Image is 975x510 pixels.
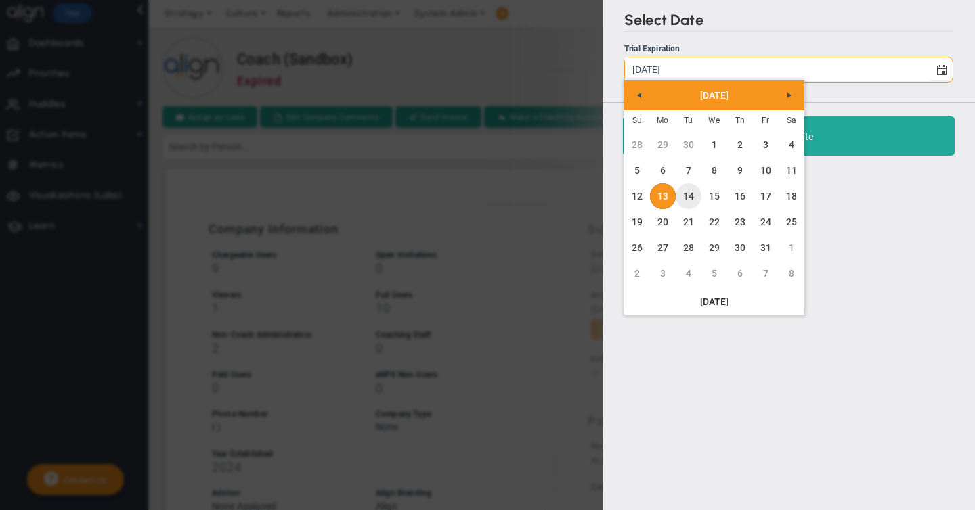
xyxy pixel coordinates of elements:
[701,235,727,260] a: 29
[650,132,676,158] a: 29
[779,110,804,133] th: Saturday
[753,132,779,158] a: 3
[623,116,955,156] button: Set Date
[701,209,727,235] a: 22
[753,158,779,183] a: 10
[624,183,650,209] a: 12
[624,235,650,260] a: 26
[624,110,650,133] th: Sunday
[727,183,753,209] a: 16
[701,132,727,158] a: 1
[676,183,701,209] a: 14
[727,260,753,286] a: 6
[624,209,650,235] a: 19
[930,57,953,81] span: select
[777,83,802,108] a: Next
[753,209,779,235] a: 24
[650,110,676,133] th: Monday
[676,260,701,286] a: 4
[779,235,804,260] a: 1
[650,158,676,183] a: 6
[649,83,780,108] a: [DATE]
[779,132,804,158] a: 4
[676,209,701,235] a: 21
[779,260,804,286] a: 8
[701,260,727,286] a: 5
[676,235,701,260] a: 28
[779,158,804,183] a: 11
[753,183,779,209] a: 17
[650,260,676,286] a: 3
[727,209,753,235] a: 23
[753,235,779,260] a: 31
[727,235,753,260] a: 30
[676,158,701,183] a: 7
[701,158,727,183] a: 8
[727,110,753,133] th: Thursday
[701,183,727,209] a: 15
[676,110,701,133] th: Tuesday
[727,158,753,183] a: 9
[727,132,753,158] a: 2
[650,235,676,260] a: 27
[650,183,676,209] td: Current focused date is Monday, October 13, 2025
[624,44,680,53] span: Trial Expiration
[624,260,650,286] a: 2
[779,183,804,209] a: 18
[624,158,650,183] a: 5
[676,132,701,158] a: 30
[650,183,676,209] a: 13
[779,209,804,235] a: 25
[625,57,930,81] input: Trial Expiration select
[650,209,676,235] a: 20
[624,290,804,313] a: [DATE]
[753,110,779,133] th: Friday
[627,83,651,108] a: Previous
[701,110,727,133] th: Wednesday
[753,260,779,286] a: 7
[624,11,953,32] h2: Select Date
[624,132,650,158] a: 28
